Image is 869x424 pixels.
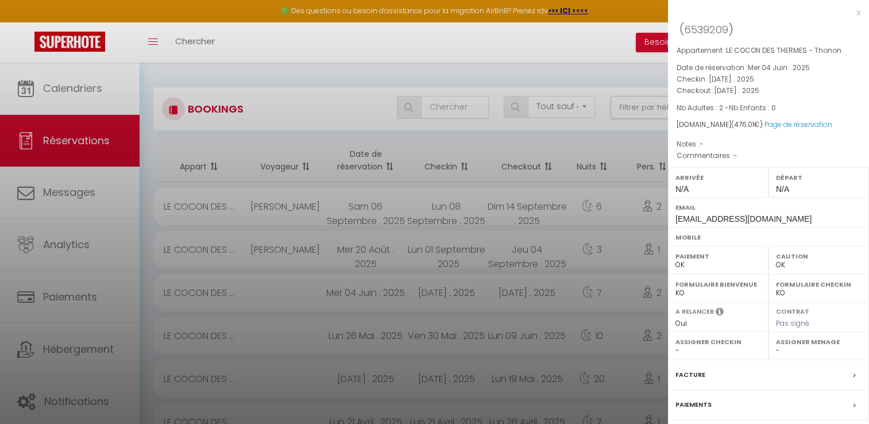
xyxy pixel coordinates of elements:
[776,250,862,262] label: Caution
[733,151,737,160] span: -
[675,184,689,194] span: N/A
[776,172,862,183] label: Départ
[677,120,860,130] div: [DOMAIN_NAME]
[764,120,832,129] a: Page de réservation
[776,307,809,314] label: Contrat
[709,74,754,84] span: [DATE] . 2025
[776,279,862,290] label: Formulaire Checkin
[677,150,860,161] p: Commentaires :
[776,184,789,194] span: N/A
[677,45,860,56] p: Appartement :
[675,336,761,348] label: Assigner Checkin
[714,86,759,95] span: [DATE] . 2025
[729,103,776,113] span: Nb Enfants : 0
[675,250,761,262] label: Paiement
[684,22,728,37] span: 6539209
[731,120,763,129] span: ( €)
[776,318,809,328] span: Pas signé
[677,138,860,150] p: Notes :
[679,21,733,37] span: ( )
[675,214,812,223] span: [EMAIL_ADDRESS][DOMAIN_NAME]
[677,103,776,113] span: Nb Adultes : 2 -
[677,74,860,85] p: Checkin :
[677,62,860,74] p: Date de réservation :
[668,6,860,20] div: x
[716,307,724,319] i: Sélectionner OUI si vous souhaiter envoyer les séquences de messages post-checkout
[675,307,714,317] label: A relancer
[675,369,705,381] label: Facture
[675,279,761,290] label: Formulaire Bienvenue
[675,399,712,411] label: Paiements
[675,232,862,243] label: Mobile
[734,120,754,129] span: 476.01
[677,85,860,97] p: Checkout :
[700,139,704,149] span: -
[748,63,810,72] span: Mer 04 Juin . 2025
[675,202,862,213] label: Email
[726,45,841,55] span: LE COCON DES THERMES - Thonon
[675,172,761,183] label: Arrivée
[776,336,862,348] label: Assigner Menage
